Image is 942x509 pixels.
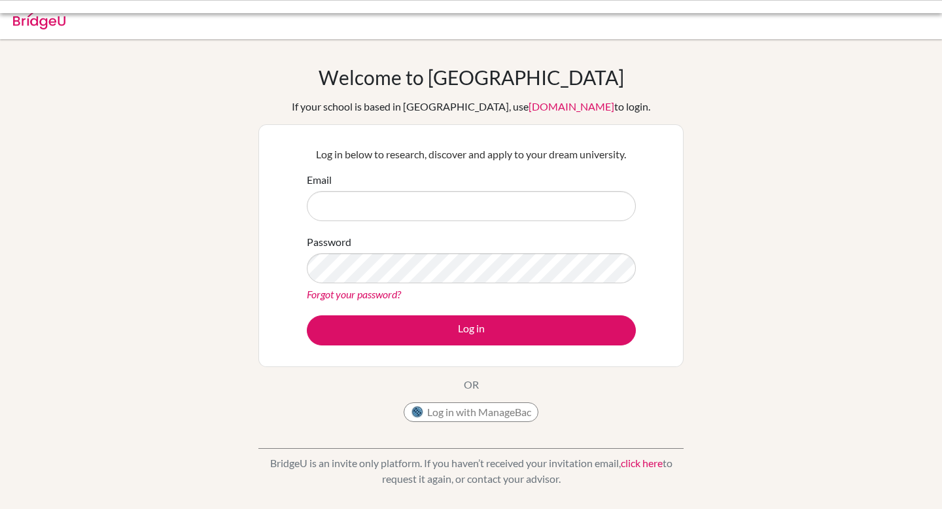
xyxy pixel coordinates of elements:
[292,99,650,114] div: If your school is based in [GEOGRAPHIC_DATA], use to login.
[307,147,636,162] p: Log in below to research, discover and apply to your dream university.
[319,65,624,89] h1: Welcome to [GEOGRAPHIC_DATA]
[307,288,401,300] a: Forgot your password?
[13,9,65,29] img: Bridge-U
[307,315,636,345] button: Log in
[529,100,614,113] a: [DOMAIN_NAME]
[258,455,684,487] p: BridgeU is an invite only platform. If you haven’t received your invitation email, to request it ...
[464,377,479,393] p: OR
[307,172,332,188] label: Email
[621,457,663,469] a: click here
[307,234,351,250] label: Password
[404,402,538,422] button: Log in with ManageBac
[92,10,654,26] div: Your account has been archived.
